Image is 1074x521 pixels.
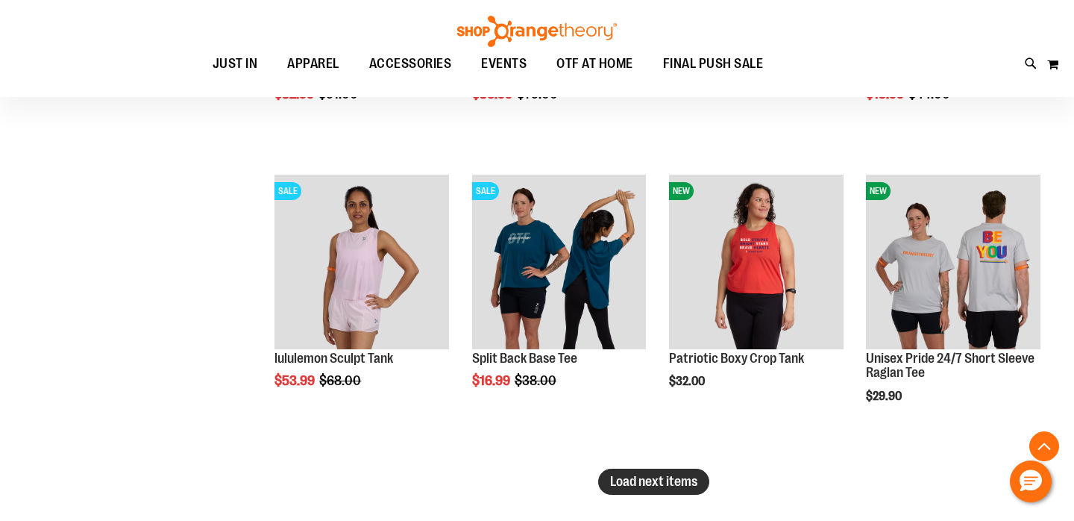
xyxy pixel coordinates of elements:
[669,375,707,388] span: $32.00
[472,175,647,352] a: Split Back Base TeeSALE
[866,390,904,403] span: $29.90
[648,47,779,81] a: FINAL PUSH SALE
[274,351,393,366] a: lululemon Sculpt Tank
[598,469,709,495] button: Load next items
[663,47,764,81] span: FINAL PUSH SALE
[1029,431,1059,461] button: Back To Top
[541,47,648,81] a: OTF AT HOME
[481,47,527,81] span: EVENTS
[556,47,633,81] span: OTF AT HOME
[369,47,452,81] span: ACCESSORIES
[1010,461,1052,502] button: Hello, have a question? Let’s chat.
[267,167,456,427] div: product
[319,373,363,388] span: $68.00
[472,182,499,200] span: SALE
[274,175,449,352] a: Main Image of 1538347SALE
[662,167,851,427] div: product
[287,47,339,81] span: APPAREL
[515,373,559,388] span: $38.00
[472,175,647,349] img: Split Back Base Tee
[272,47,354,81] a: APPAREL
[669,175,844,352] a: Patriotic Boxy Crop TankNEW
[669,351,804,366] a: Patriotic Boxy Crop Tank
[274,182,301,200] span: SALE
[198,47,273,81] a: JUST IN
[858,167,1048,441] div: product
[866,182,891,200] span: NEW
[669,182,694,200] span: NEW
[213,47,258,81] span: JUST IN
[274,175,449,349] img: Main Image of 1538347
[465,167,654,427] div: product
[866,175,1040,352] a: Unisex Pride 24/7 Short Sleeve Raglan TeeNEW
[866,175,1040,349] img: Unisex Pride 24/7 Short Sleeve Raglan Tee
[866,351,1034,381] a: Unisex Pride 24/7 Short Sleeve Raglan Tee
[354,47,467,81] a: ACCESSORIES
[455,16,619,47] img: Shop Orangetheory
[669,175,844,349] img: Patriotic Boxy Crop Tank
[274,373,317,388] span: $53.99
[466,47,541,81] a: EVENTS
[472,351,577,366] a: Split Back Base Tee
[610,474,697,489] span: Load next items
[472,373,512,388] span: $16.99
